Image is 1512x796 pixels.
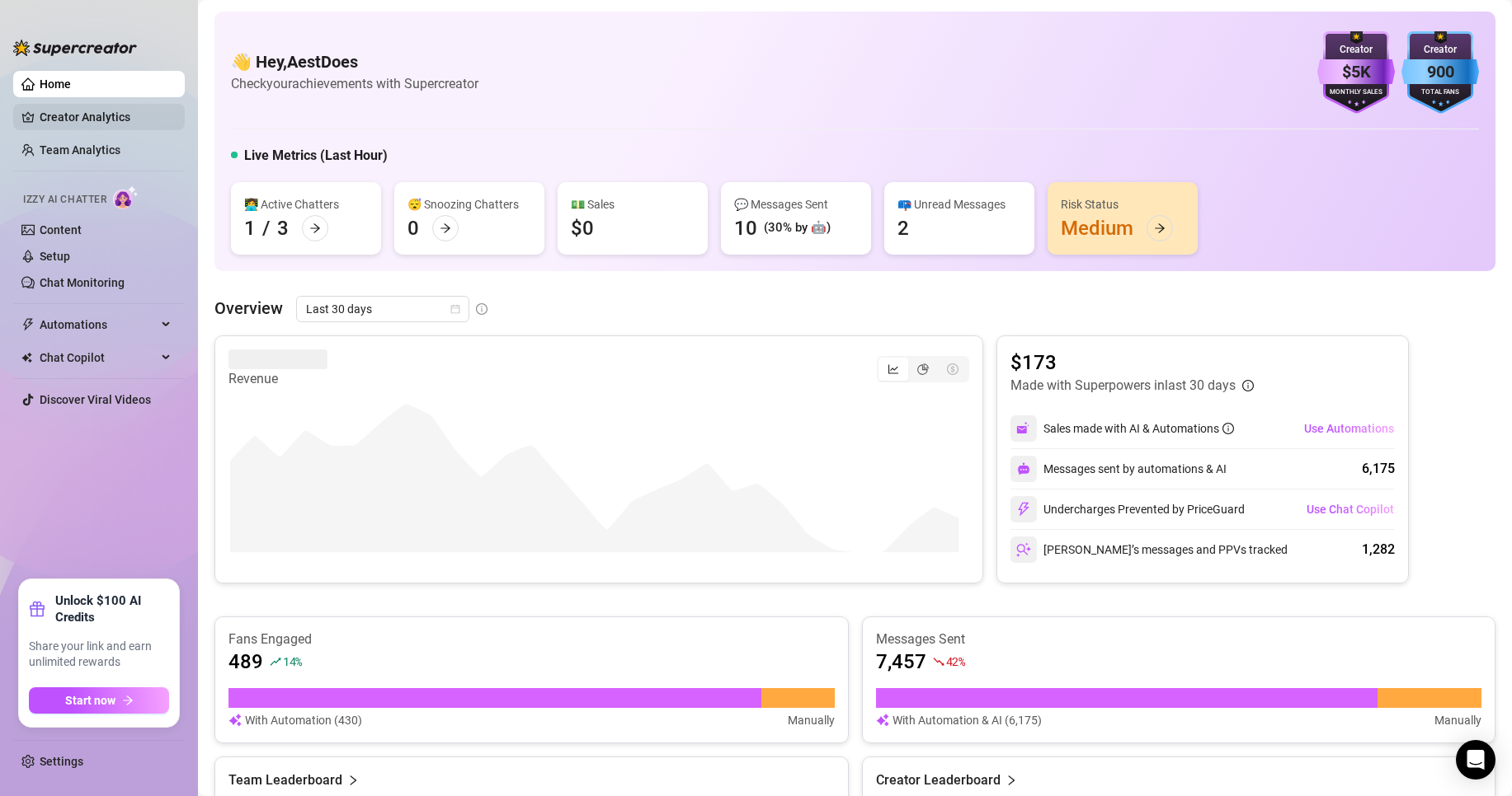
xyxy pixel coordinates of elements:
[228,649,263,675] article: 489
[917,363,929,375] span: pie-chart
[1401,59,1479,85] div: 900
[21,318,35,331] span: thunderbolt
[306,297,459,321] span: Last 30 days
[947,363,959,375] span: dollar-circle
[1304,422,1394,435] span: Use Automations
[1016,421,1031,436] img: svg%3e
[1242,380,1254,391] span: info-circle
[407,195,531,213] div: 😴 Snoozing Chatters
[788,711,835,729] article: Manually
[407,215,419,241] div: 0
[450,304,460,314] span: calendar
[1010,349,1254,376] article: $173
[40,104,172,130] a: Creator Analytics
[1456,740,1496,780] div: Open Intercom Messenger
[214,296,283,321] article: Overview
[1317,59,1395,85] div: $5K
[40,223,82,236] a: Content
[1306,496,1395,522] button: Use Chat Copilot
[231,73,478,94] article: Check your achievements with Supercreator
[309,222,321,234] span: arrow-right
[228,711,242,729] img: svg%3e
[1222,423,1234,434] span: info-circle
[764,218,831,238] div: (30% by 🤖)
[122,695,134,706] span: arrow-right
[55,592,169,625] strong: Unlock $100 AI Credits
[40,755,83,768] a: Settings
[40,393,151,406] a: Discover Viral Videos
[29,601,45,617] span: gift
[571,195,695,213] div: 💵 Sales
[277,215,289,241] div: 3
[113,185,139,209] img: AI Chatter
[13,40,137,56] img: logo-BBDzfeDw.svg
[244,195,368,213] div: 👩‍💻 Active Chatters
[21,352,32,363] img: Chat Copilot
[245,711,362,729] article: With Automation (430)
[946,653,965,669] span: 42 %
[1401,42,1479,58] div: Creator
[571,215,594,241] div: $0
[734,215,757,241] div: 10
[888,363,899,375] span: line-chart
[876,770,1001,790] article: Creator Leaderboard
[876,630,1482,649] article: Messages Sent
[40,77,71,91] a: Home
[1317,42,1395,58] div: Creator
[29,687,169,714] button: Start nowarrow-right
[283,653,302,669] span: 14 %
[897,195,1021,213] div: 📪 Unread Messages
[244,146,388,166] h5: Live Metrics (Last Hour)
[893,711,1042,729] article: With Automation & AI (6,175)
[270,656,281,667] span: rise
[1362,540,1395,560] div: 1,282
[1303,415,1395,442] button: Use Automations
[1010,456,1227,482] div: Messages sent by automations & AI
[476,303,488,315] span: info-circle
[228,369,327,389] article: Revenue
[40,250,70,263] a: Setup
[1401,87,1479,98] div: Total Fans
[1010,496,1245,522] div: Undercharges Prevented by PriceGuard
[1016,542,1031,557] img: svg%3e
[1043,419,1234,438] div: Sales made with AI & Automations
[1317,87,1395,98] div: Monthly Sales
[40,311,157,338] span: Automations
[228,630,835,649] article: Fans Engaged
[1434,711,1481,729] article: Manually
[1317,31,1395,114] img: purple-badge-B9DA21FR.svg
[29,639,169,671] span: Share your link and earn unlimited rewards
[23,192,106,208] span: Izzy AI Chatter
[1017,462,1030,475] img: svg%3e
[1006,770,1017,790] span: right
[1010,376,1236,396] article: Made with Superpowers in last 30 days
[933,656,944,667] span: fall
[1010,536,1288,563] div: [PERSON_NAME]’s messages and PPVs tracked
[40,276,125,289] a: Chat Monitoring
[897,215,909,241] div: 2
[40,143,120,157] a: Team Analytics
[40,344,157,371] span: Chat Copilot
[440,222,451,234] span: arrow-right
[1154,222,1166,234] span: arrow-right
[228,770,342,790] article: Team Leaderboard
[1401,31,1479,114] img: blue-badge-DgoSNQY1.svg
[231,50,478,73] h4: 👋 Hey, AestDoes
[1016,502,1031,517] img: svg%3e
[876,649,926,675] article: 7,457
[876,711,889,729] img: svg%3e
[734,195,858,213] div: 💬 Messages Sent
[1307,503,1394,516] span: Use Chat Copilot
[244,215,256,241] div: 1
[65,694,115,707] span: Start now
[1061,195,1185,213] div: Risk Status
[347,770,359,790] span: right
[877,356,969,382] div: segmented control
[1362,459,1395,479] div: 6,175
